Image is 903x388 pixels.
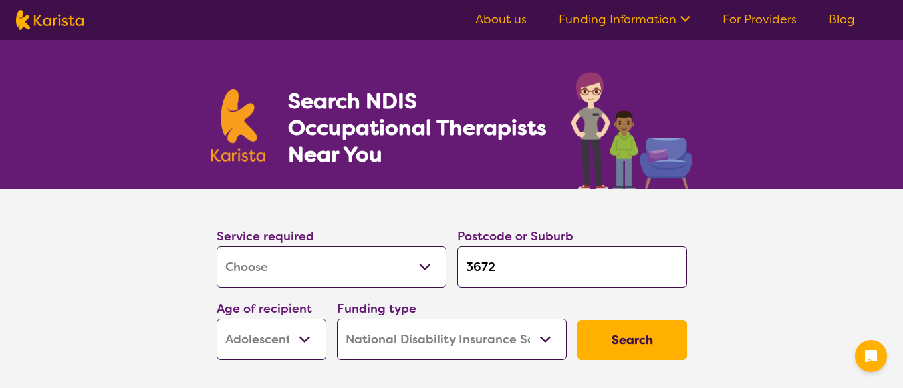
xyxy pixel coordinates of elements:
input: Type [457,246,687,288]
a: For Providers [723,11,797,27]
a: Funding Information [559,11,690,27]
img: Karista logo [211,89,266,162]
a: About us [475,11,527,27]
a: Blog [829,11,855,27]
label: Postcode or Suburb [457,228,573,244]
label: Age of recipient [217,301,312,317]
img: Karista logo [16,10,84,30]
h1: Search NDIS Occupational Therapists Near You [288,87,548,168]
label: Funding type [337,301,416,317]
label: Service required [217,228,314,244]
button: Search [577,320,687,360]
img: occupational-therapy [571,72,692,189]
